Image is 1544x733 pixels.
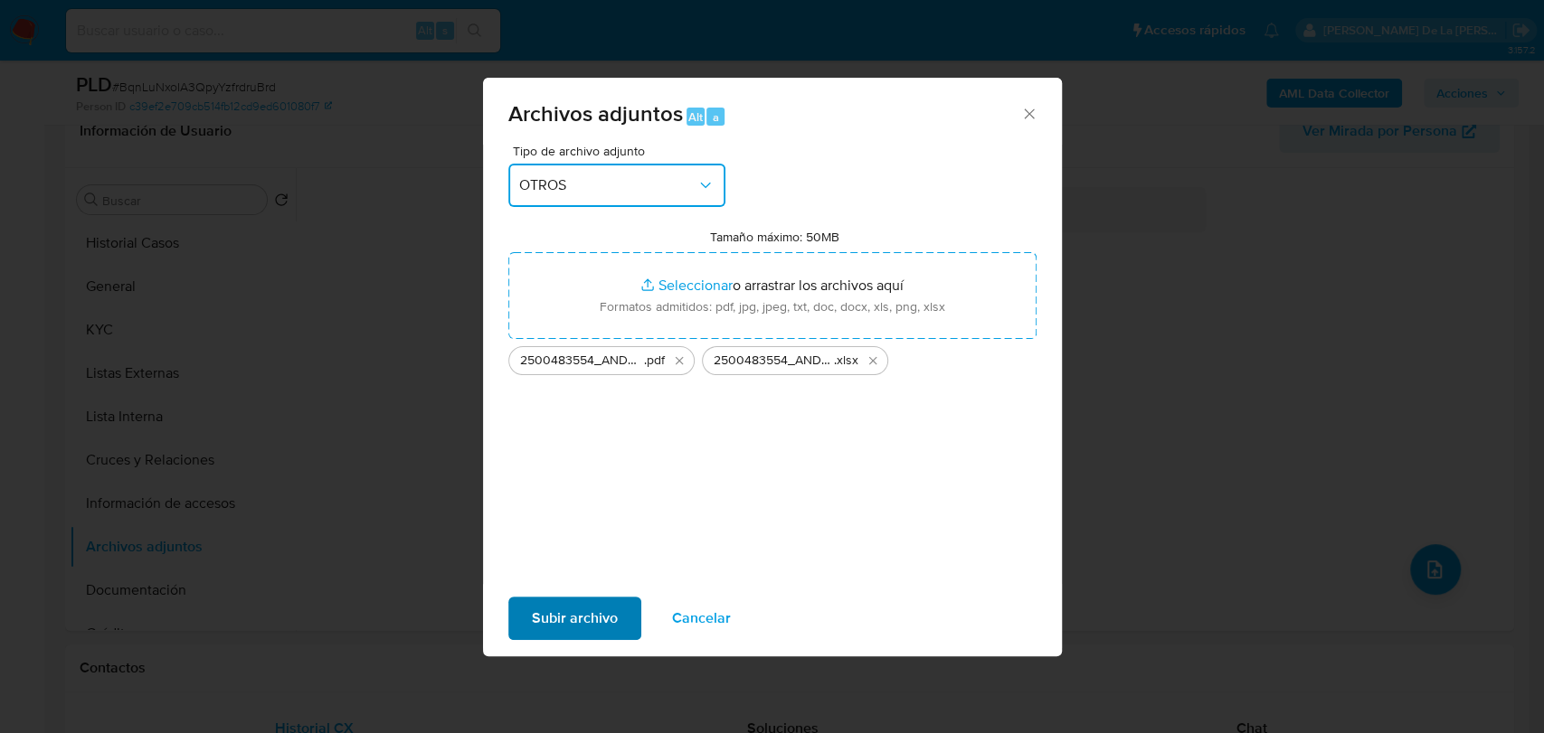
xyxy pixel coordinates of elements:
[508,98,683,129] span: Archivos adjuntos
[532,598,618,638] span: Subir archivo
[644,352,665,370] span: .pdf
[519,176,696,194] span: OTROS
[834,352,858,370] span: .xlsx
[713,108,719,126] span: a
[508,339,1037,375] ul: Archivos seleccionados
[688,108,703,126] span: Alt
[862,350,884,371] button: Eliminar 2500483554_ANDREA DELLA SALA_AGO2025_AT.xlsx
[513,145,730,157] span: Tipo de archivo adjunto
[1020,105,1037,121] button: Cerrar
[714,352,834,370] span: 2500483554_ANDREA DELLA SALA_AGO2025_AT
[710,229,839,245] label: Tamaño máximo: 50MB
[649,597,754,640] button: Cancelar
[508,597,641,640] button: Subir archivo
[520,352,644,370] span: 2500483554_ANDREA DELLA SALA_AGO2025
[668,350,690,371] button: Eliminar 2500483554_ANDREA DELLA SALA_AGO2025.pdf
[672,598,731,638] span: Cancelar
[508,164,725,207] button: OTROS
